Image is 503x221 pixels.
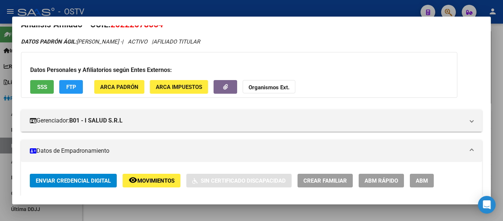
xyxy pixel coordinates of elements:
[249,84,289,91] strong: Organismos Ext.
[153,38,200,45] span: AFILIADO TITULAR
[30,66,448,75] h3: Datos Personales y Afiliatorios según Entes Externos:
[298,174,353,187] button: Crear Familiar
[129,176,137,184] mat-icon: remove_red_eye
[156,84,202,90] span: ARCA Impuestos
[59,80,83,94] button: FTP
[21,110,482,132] mat-expansion-panel-header: Gerenciador:B01 - I SALUD S.R.L
[201,177,286,184] span: Sin Certificado Discapacidad
[21,38,200,45] i: | ACTIVO |
[37,84,47,90] span: SSS
[150,80,208,94] button: ARCA Impuestos
[30,80,54,94] button: SSS
[21,38,122,45] span: [PERSON_NAME] -
[69,116,123,125] strong: B01 - I SALUD S.R.L
[30,116,464,125] mat-panel-title: Gerenciador:
[30,146,464,155] mat-panel-title: Datos de Empadronamiento
[359,174,404,187] button: ABM Rápido
[100,84,138,90] span: ARCA Padrón
[21,38,77,45] strong: DATOS PADRÓN ÁGIL:
[94,80,144,94] button: ARCA Padrón
[410,174,434,187] button: ABM
[186,174,292,187] button: Sin Certificado Discapacidad
[303,177,347,184] span: Crear Familiar
[416,177,428,184] span: ABM
[123,174,180,187] button: Movimientos
[137,177,175,184] span: Movimientos
[30,174,117,187] button: Enviar Credencial Digital
[36,177,111,184] span: Enviar Credencial Digital
[110,20,163,29] span: 20222078564
[243,80,295,94] button: Organismos Ext.
[21,140,482,162] mat-expansion-panel-header: Datos de Empadronamiento
[478,196,496,214] div: Open Intercom Messenger
[66,84,76,90] span: FTP
[365,177,398,184] span: ABM Rápido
